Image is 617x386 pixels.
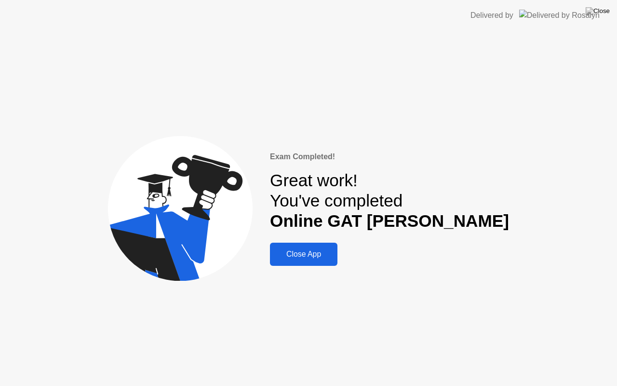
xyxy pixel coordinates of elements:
[470,10,513,21] div: Delivered by
[270,151,509,163] div: Exam Completed!
[270,211,509,230] b: Online GAT [PERSON_NAME]
[519,10,600,21] img: Delivered by Rosalyn
[270,170,509,232] div: Great work! You've completed
[270,243,337,266] button: Close App
[586,7,610,15] img: Close
[273,250,335,259] div: Close App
